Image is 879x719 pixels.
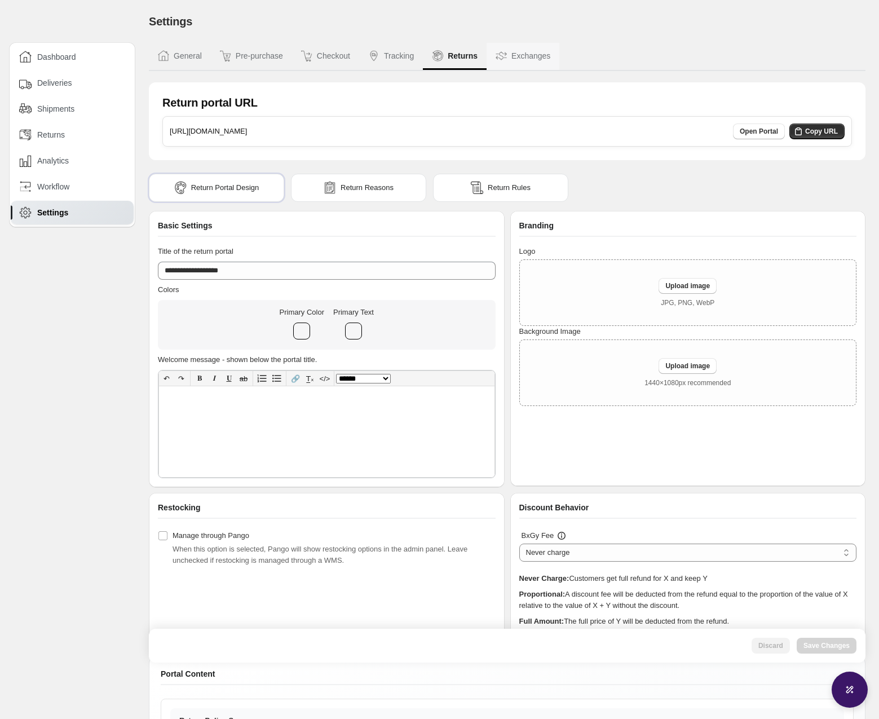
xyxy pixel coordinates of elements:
[161,668,854,685] div: Portal Content
[341,182,394,193] span: Return Reasons
[303,371,317,386] button: T̲ₓ
[191,182,259,193] span: Return Portal Design
[519,574,569,583] strong: Never Charge:
[519,616,857,627] p: The full price of Y will be deducted from the refund.
[149,15,192,28] span: Settings
[211,43,292,70] button: Pre-purchase
[805,127,838,136] span: Copy URL
[37,129,65,140] span: Returns
[158,246,496,257] h3: Title of the return portal
[789,123,845,139] button: Copy URL
[37,51,76,63] span: Dashboard
[173,531,249,540] span: Manage through Pango
[37,77,72,89] span: Deliveries
[240,374,248,383] s: ab
[158,50,169,61] img: General icon
[174,182,187,194] img: portal icon
[519,617,564,625] strong: Full Amount:
[661,298,714,307] p: JPG, PNG, WebP
[222,371,236,386] button: 𝐔
[644,378,731,387] p: 1440×1080px recommended
[519,589,857,611] p: A discount fee will be deducted from the refund equal to the proportion of the value of X relativ...
[317,371,332,386] button: </>
[522,530,554,541] h3: BxGy Fee
[255,371,270,386] button: Numbered list
[659,358,717,374] button: Upload image
[192,371,207,386] button: 𝐁
[519,573,857,584] p: Customers get full refund for X and keep Y
[236,371,251,386] button: ab
[292,43,359,70] button: Checkout
[496,50,507,61] img: Exchanges icon
[37,103,74,114] span: Shipments
[227,374,232,382] span: 𝐔
[432,50,443,61] img: Returns icon
[37,207,68,218] span: Settings
[173,545,467,564] span: When this option is selected, Pango will show restocking options in the admin panel. Leave unchec...
[37,181,69,192] span: Workflow
[471,182,483,194] img: rules icon
[207,371,222,386] button: 𝑰
[170,126,247,137] h3: [URL][DOMAIN_NAME]
[359,43,423,70] button: Tracking
[324,182,336,194] img: reasons icon
[280,308,324,316] span: Primary Color
[220,50,231,61] img: Pre-purchase icon
[288,371,303,386] button: 🔗
[519,247,536,255] span: Logo
[519,220,857,237] div: Branding
[149,43,211,70] button: General
[158,354,496,365] h3: Welcome message - shown below the portal title.
[158,502,496,519] div: Restocking
[659,278,717,294] button: Upload image
[519,327,581,336] span: Background Image
[488,182,531,193] span: Return Rules
[665,281,710,290] span: Upload image
[733,123,785,139] a: Open Portal
[37,155,69,166] span: Analytics
[158,220,496,237] div: Basic Settings
[423,43,487,70] button: Returns
[174,371,188,386] button: ↷
[270,371,284,386] button: Bullet list
[301,50,312,61] img: Checkout icon
[159,371,174,386] button: ↶
[333,308,374,316] span: Primary Text
[158,284,496,295] h3: Colors
[162,96,258,109] h1: Return portal URL
[368,50,379,61] img: Tracking icon
[519,502,857,519] div: Discount Behavior
[740,127,778,136] span: Open Portal
[519,590,566,598] strong: Proportional:
[665,361,710,370] span: Upload image
[487,43,559,70] button: Exchanges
